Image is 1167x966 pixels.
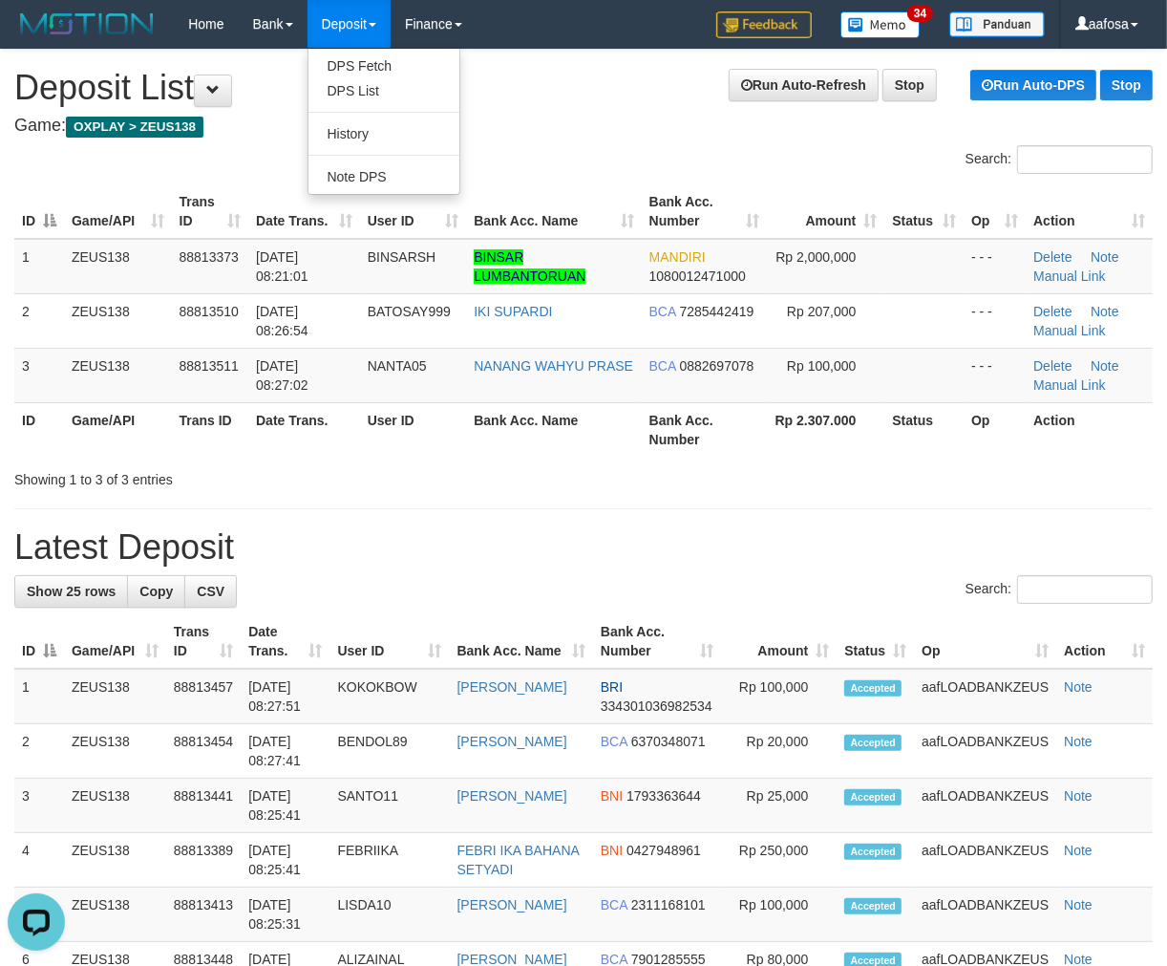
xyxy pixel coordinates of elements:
th: User ID [360,402,467,457]
h1: Deposit List [14,69,1153,107]
input: Search: [1017,575,1153,604]
a: Show 25 rows [14,575,128,608]
span: BCA [649,304,676,319]
td: [DATE] 08:27:41 [241,724,329,779]
span: MANDIRI [649,249,706,265]
td: aafLOADBANKZEUS [914,724,1056,779]
a: History [308,121,459,146]
img: panduan.png [949,11,1045,37]
td: [DATE] 08:25:41 [241,779,329,833]
span: Show 25 rows [27,584,116,599]
td: SANTO11 [329,779,449,833]
span: 88813373 [180,249,239,265]
a: [PERSON_NAME] [457,788,567,804]
a: Delete [1033,249,1072,265]
th: User ID: activate to sort column ascending [329,614,449,669]
th: ID [14,402,64,457]
th: Game/API [64,402,172,457]
span: Copy 6370348071 to clipboard [631,734,706,749]
a: [PERSON_NAME] [457,897,567,912]
a: Note [1091,304,1119,319]
th: Op: activate to sort column ascending [914,614,1056,669]
td: ZEUS138 [64,669,166,724]
span: 88813510 [180,304,239,319]
div: Showing 1 to 3 of 3 entries [14,462,472,489]
td: ZEUS138 [64,348,172,402]
a: Stop [1100,70,1153,100]
td: - - - [964,348,1026,402]
th: Status [884,402,964,457]
th: Rp 2.307.000 [767,402,884,457]
span: Copy 1080012471000 to clipboard [649,268,746,284]
th: Date Trans.: activate to sort column ascending [241,614,329,669]
span: BCA [649,358,676,374]
th: User ID: activate to sort column ascending [360,184,467,239]
a: Stop [882,69,937,101]
a: Delete [1033,358,1072,374]
th: Action: activate to sort column ascending [1026,184,1153,239]
a: Copy [127,575,185,608]
td: aafLOADBANKZEUS [914,833,1056,888]
th: Op [964,402,1026,457]
button: Open LiveChat chat widget [8,8,65,65]
td: ZEUS138 [64,779,166,833]
span: Accepted [844,680,902,697]
a: FEBRI IKA BAHANA SETYADI [457,843,580,877]
th: Action: activate to sort column ascending [1056,614,1153,669]
td: - - - [964,293,1026,348]
td: - - - [964,239,1026,294]
a: Note [1064,734,1093,749]
td: [DATE] 08:25:31 [241,888,329,942]
a: [PERSON_NAME] [457,679,567,695]
span: Rp 207,000 [787,304,856,319]
span: Copy 2311168101 to clipboard [631,897,706,912]
td: 88813413 [166,888,241,942]
th: Status: activate to sort column ascending [884,184,964,239]
a: IKI SUPARDI [474,304,552,319]
span: Copy 7285442419 to clipboard [680,304,754,319]
td: 3 [14,779,64,833]
span: Copy 1793363644 to clipboard [626,788,701,804]
span: Copy 0427948961 to clipboard [626,843,701,858]
img: Button%20Memo.svg [840,11,921,38]
a: DPS List [308,78,459,103]
span: CSV [197,584,224,599]
th: Op: activate to sort column ascending [964,184,1026,239]
th: Date Trans.: activate to sort column ascending [248,184,360,239]
h1: Latest Deposit [14,528,1153,567]
span: Copy [139,584,173,599]
td: 1 [14,669,64,724]
span: [DATE] 08:26:54 [256,304,308,338]
td: Rp 25,000 [722,779,838,833]
th: Bank Acc. Name: activate to sort column ascending [450,614,593,669]
a: NANANG WAHYU PRASE [474,358,633,374]
span: BRI [601,679,623,695]
a: Delete [1033,304,1072,319]
span: 34 [907,5,933,22]
td: ZEUS138 [64,888,166,942]
a: Note [1064,679,1093,695]
a: BINSAR LUMBANTORUAN [474,249,585,284]
a: Note [1064,788,1093,804]
span: [DATE] 08:21:01 [256,249,308,284]
span: Accepted [844,789,902,805]
span: 88813511 [180,358,239,374]
td: 1 [14,239,64,294]
th: Bank Acc. Number: activate to sort column ascending [642,184,768,239]
span: BCA [601,897,627,912]
th: ID: activate to sort column descending [14,614,64,669]
td: FEBRIIKA [329,833,449,888]
td: 4 [14,833,64,888]
a: Note [1064,843,1093,858]
td: ZEUS138 [64,293,172,348]
th: Game/API: activate to sort column ascending [64,184,172,239]
a: Run Auto-Refresh [729,69,879,101]
label: Search: [965,575,1153,604]
td: 2 [14,293,64,348]
label: Search: [965,145,1153,174]
td: Rp 100,000 [722,669,838,724]
a: Run Auto-DPS [970,70,1096,100]
th: Bank Acc. Name: activate to sort column ascending [466,184,641,239]
span: BCA [601,734,627,749]
td: aafLOADBANKZEUS [914,888,1056,942]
